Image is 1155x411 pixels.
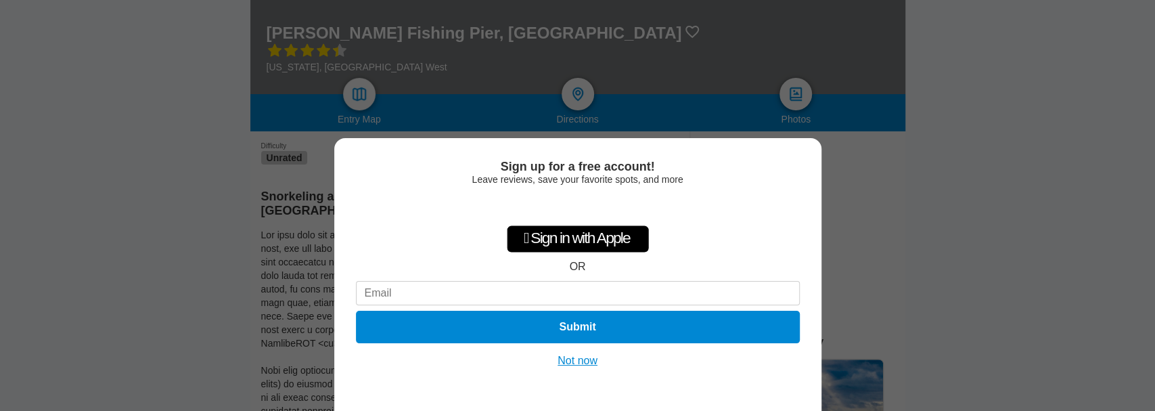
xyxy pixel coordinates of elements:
iframe: Sign in with Google Button [512,192,643,221]
div: Sign up for a free account! [356,160,800,174]
input: Email [356,281,800,305]
div: Leave reviews, save your favorite spots, and more [356,174,800,185]
div: Sign in with Apple [507,225,649,253]
div: OR [570,261,586,273]
button: Submit [356,311,800,343]
button: Not now [553,354,602,368]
